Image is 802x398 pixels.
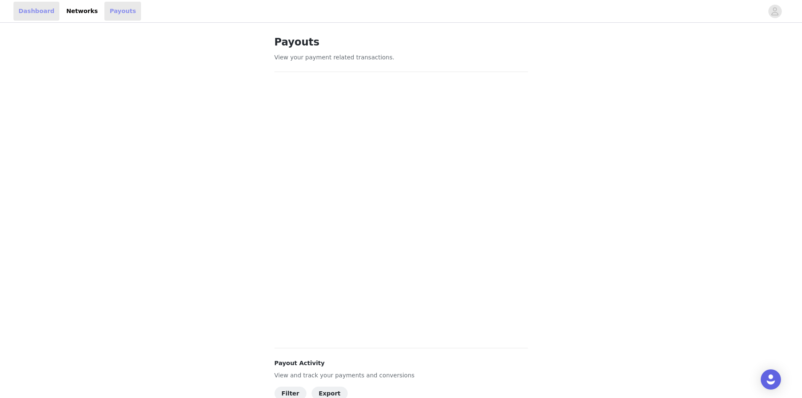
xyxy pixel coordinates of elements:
[274,359,528,368] h4: Payout Activity
[61,2,103,21] a: Networks
[771,5,779,18] div: avatar
[13,2,59,21] a: Dashboard
[274,35,528,50] h1: Payouts
[104,2,141,21] a: Payouts
[274,371,528,380] p: View and track your payments and conversions
[274,53,528,62] p: View your payment related transactions.
[761,369,781,390] div: Open Intercom Messenger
